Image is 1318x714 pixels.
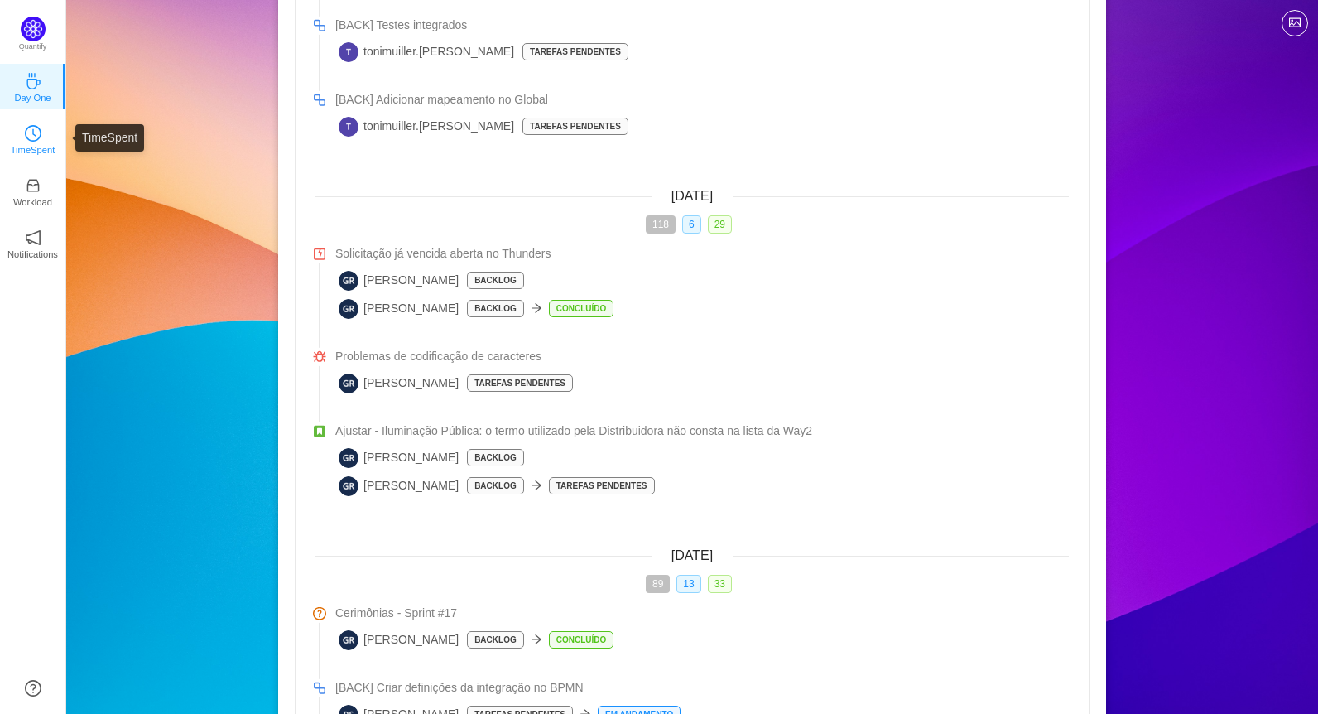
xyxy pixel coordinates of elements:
img: T [339,42,358,62]
span: [PERSON_NAME] [339,374,459,393]
a: icon: coffeeDay One [25,78,41,94]
span: Solicitação já vencida aberta no Thunders [335,245,551,263]
a: [BACK] Adicionar mapeamento no Global [335,91,1069,109]
p: Backlog [468,632,523,648]
span: 118 [646,215,676,234]
span: Problemas de codificação de caracteres [335,348,541,365]
a: icon: clock-circleTimeSpent [25,130,41,147]
span: tonimuiller.[PERSON_NAME] [339,42,514,62]
span: 33 [708,575,732,593]
span: [DATE] [671,189,713,203]
span: [BACK] Criar definições da integração no BPMN [335,679,584,697]
p: Workload [13,195,52,210]
span: [DATE] [671,548,713,562]
p: Quantify [19,41,47,53]
a: [BACK] Criar definições da integração no BPMN [335,679,1069,697]
p: Backlog [468,301,523,316]
img: GR [339,630,358,650]
p: Tarefas Pendentes [550,478,654,494]
a: Problemas de codificação de caracteres [335,348,1069,365]
p: Day One [14,90,51,105]
span: 6 [682,215,701,234]
a: icon: question-circle [25,680,41,697]
p: Tarefas Pendentes [523,118,628,134]
p: Notifications [7,247,58,262]
i: icon: arrow-right [531,480,542,491]
i: icon: notification [25,229,41,246]
i: icon: arrow-right [531,302,542,314]
img: GR [339,448,358,468]
span: 89 [646,575,670,593]
p: Tarefas Pendentes [523,44,628,60]
span: [PERSON_NAME] [339,476,459,496]
a: [BACK] Testes integrados [335,17,1069,34]
img: Quantify [21,17,46,41]
img: GR [339,271,358,291]
span: Ajustar - Iluminação Pública: o termo utilizado pela Distribuidora não consta na lista da Way2 [335,422,812,440]
span: 29 [708,215,732,234]
img: T [339,117,358,137]
span: 13 [676,575,700,593]
p: Backlog [468,478,523,494]
button: icon: picture [1282,10,1308,36]
i: icon: inbox [25,177,41,194]
span: [PERSON_NAME] [339,271,459,291]
img: GR [339,299,358,319]
span: [BACK] Adicionar mapeamento no Global [335,91,548,109]
a: Cerimônias - Sprint #17 [335,605,1069,622]
span: tonimuiller.[PERSON_NAME] [339,117,514,137]
img: GR [339,374,358,393]
span: [PERSON_NAME] [339,299,459,319]
span: Cerimônias - Sprint #17 [335,605,457,622]
span: [PERSON_NAME] [339,448,459,468]
p: TimeSpent [11,142,55,157]
p: Backlog [468,450,523,466]
i: icon: clock-circle [25,125,41,142]
p: Concluído [550,632,613,648]
a: icon: inboxWorkload [25,182,41,199]
p: Concluído [550,301,613,316]
p: Tarefas Pendentes [468,375,572,391]
a: Ajustar - Iluminação Pública: o termo utilizado pela Distribuidora não consta na lista da Way2 [335,422,1069,440]
i: icon: arrow-right [531,634,542,645]
p: Backlog [468,273,523,288]
i: icon: coffee [25,73,41,89]
a: icon: notificationNotifications [25,234,41,251]
a: Solicitação já vencida aberta no Thunders [335,245,1069,263]
span: [PERSON_NAME] [339,630,459,650]
span: [BACK] Testes integrados [335,17,467,34]
img: GR [339,476,358,496]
